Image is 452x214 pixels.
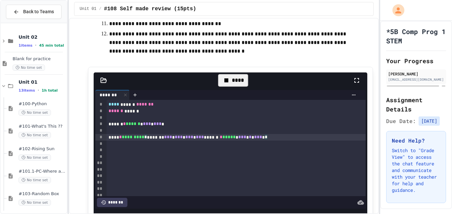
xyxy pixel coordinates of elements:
[42,88,58,93] span: 1h total
[19,101,66,107] span: #100-Python
[13,64,45,71] span: No time set
[99,6,101,12] span: /
[6,5,62,19] button: Back to Teams
[23,8,54,15] span: Back to Teams
[19,88,35,93] span: 13 items
[39,43,64,48] span: 45 min total
[19,169,66,174] span: #101.1-PC-Where am I?
[13,56,66,62] span: Blank for practice
[19,199,51,206] span: No time set
[19,34,66,40] span: Unit 02
[38,88,39,93] span: •
[388,77,444,82] div: [EMAIL_ADDRESS][DOMAIN_NAME]
[19,132,51,138] span: No time set
[386,56,446,65] h2: Your Progress
[386,95,446,114] h2: Assignment Details
[35,43,36,48] span: •
[104,5,196,13] span: #108 Self made review (15pts)
[80,6,96,12] span: Unit 01
[19,154,51,161] span: No time set
[19,109,51,116] span: No time set
[19,191,66,197] span: #103-Random Box
[392,137,440,145] h3: Need Help?
[385,3,406,18] div: My Account
[388,71,444,77] div: [PERSON_NAME]
[386,27,446,45] h1: *5B Comp Prog 1 STEM
[19,124,66,129] span: #101-What's This ??
[392,147,440,193] p: Switch to "Grade View" to access the chat feature and communicate with your teacher for help and ...
[19,43,32,48] span: 1 items
[19,177,51,183] span: No time set
[419,116,440,126] span: [DATE]
[19,79,66,85] span: Unit 01
[19,146,66,152] span: #102-Rising Sun
[386,117,416,125] span: Due Date:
